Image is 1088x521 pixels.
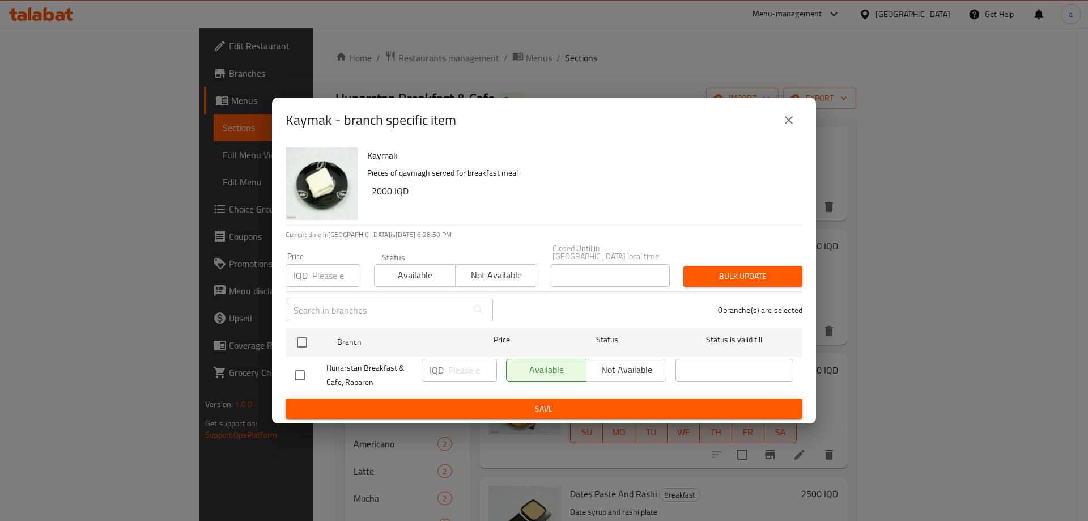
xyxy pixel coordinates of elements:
[448,359,497,382] input: Please enter price
[455,264,537,287] button: Not available
[286,230,802,240] p: Current time in [GEOGRAPHIC_DATA] is [DATE] 6:28:50 PM
[286,111,456,129] h2: Kaymak - branch specific item
[367,147,793,163] h6: Kaymak
[286,299,467,321] input: Search in branches
[326,361,413,389] span: Hunarstan Breakfast & Cafe, Raparen
[367,166,793,180] p: Pieces of qaymagh served for breakfast meal
[549,333,666,347] span: Status
[692,269,793,283] span: Bulk update
[295,402,793,416] span: Save
[372,183,793,199] h6: 2000 IQD
[718,304,802,316] p: 0 branche(s) are selected
[286,399,802,420] button: Save
[683,266,802,287] button: Bulk update
[379,267,451,283] span: Available
[464,333,539,347] span: Price
[460,267,532,283] span: Not available
[430,363,444,377] p: IQD
[337,335,455,349] span: Branch
[312,264,360,287] input: Please enter price
[294,269,308,282] p: IQD
[286,147,358,220] img: Kaymak
[675,333,793,347] span: Status is valid till
[775,107,802,134] button: close
[374,264,456,287] button: Available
